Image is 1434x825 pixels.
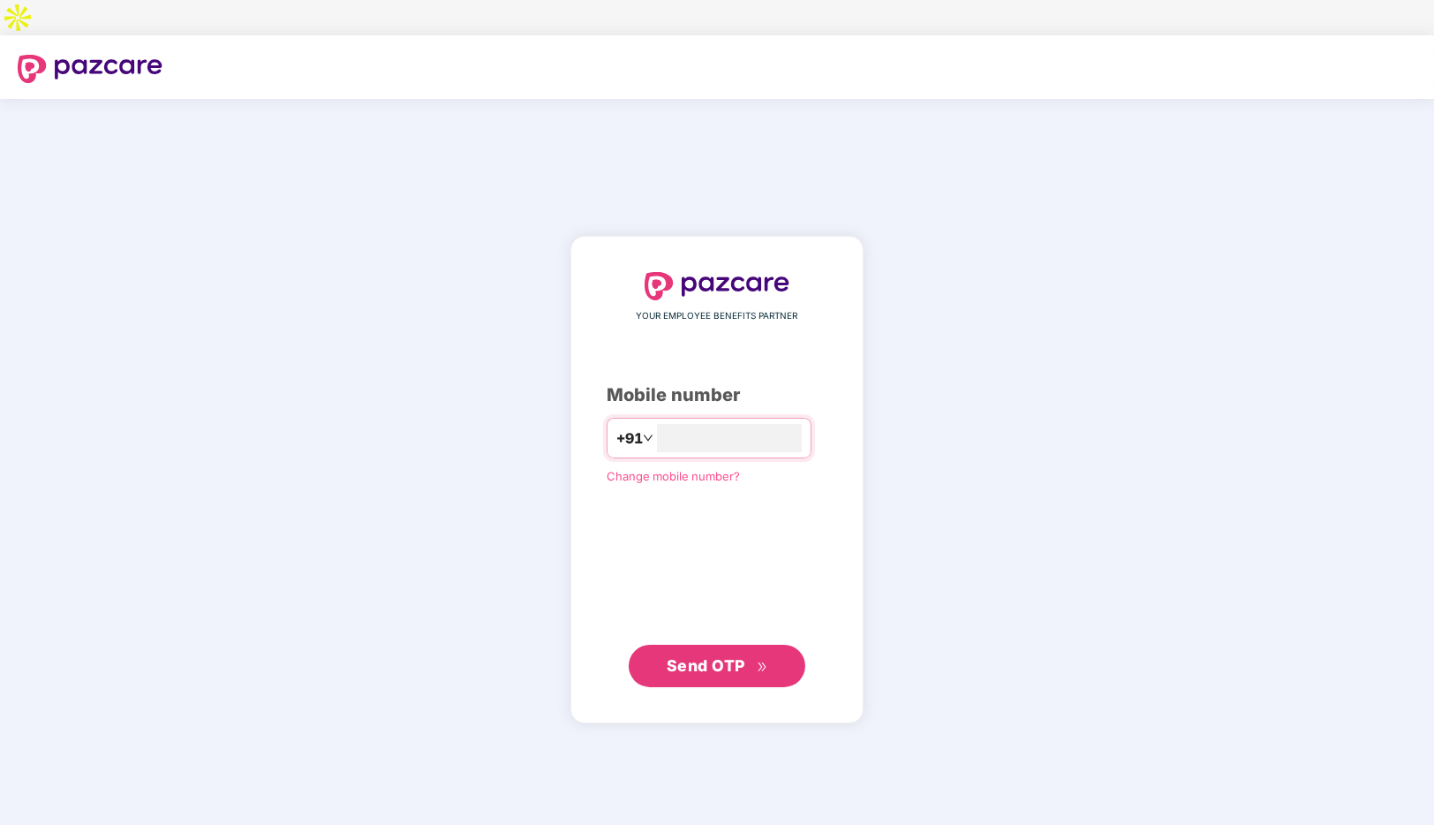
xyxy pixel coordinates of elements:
[18,55,162,83] img: logo
[645,272,789,300] img: logo
[607,469,740,483] a: Change mobile number?
[643,433,653,443] span: down
[616,428,643,450] span: +91
[629,645,805,687] button: Send OTPdouble-right
[637,309,798,323] span: YOUR EMPLOYEE BENEFITS PARTNER
[757,662,768,673] span: double-right
[667,656,745,675] span: Send OTP
[607,382,827,409] div: Mobile number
